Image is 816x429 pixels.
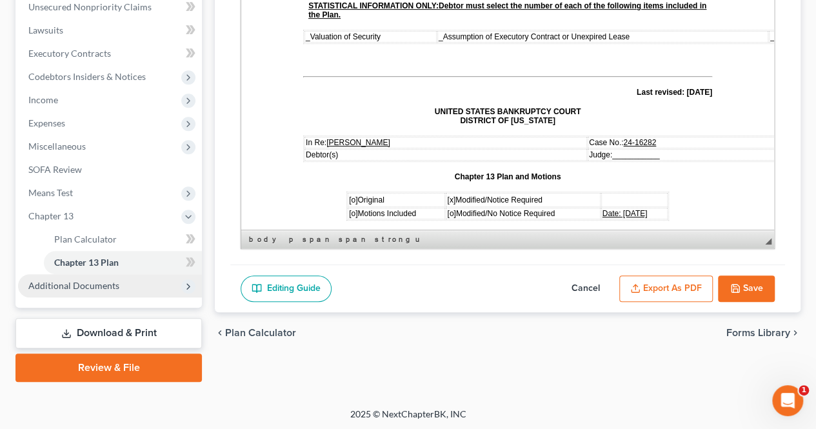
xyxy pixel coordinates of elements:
[361,270,406,279] span: Date: [DATE]
[619,275,713,303] button: Export as PDF
[54,234,117,244] span: Plan Calculator
[529,93,586,102] span: Lien Avoidance
[372,233,412,246] a: strong element
[726,328,801,338] button: Forms Library chevron_right
[108,270,175,279] span: Motions Included
[28,164,82,175] span: SOFA Review
[44,228,202,251] a: Plan Calculator
[28,94,58,105] span: Income
[395,148,471,157] strong: Last revised: [DATE]
[215,328,225,338] i: chevron_left
[371,211,418,220] span: ___________
[194,168,340,186] strong: UNITED STATES BANKRUPTCY COURT DISTRICT OF [US_STATE]
[18,158,202,181] a: SOFA Review
[336,233,371,246] a: span element
[241,275,332,303] a: Editing Guide
[718,275,775,303] button: Save
[108,270,116,279] span: [o]
[772,385,803,416] iframe: Intercom live chat
[15,318,202,348] a: Download & Print
[28,71,146,82] span: Codebtors Insiders & Notices
[206,256,214,265] span: [x]
[348,199,415,208] span: Case No.:
[28,1,152,12] span: Unsecured Nonpriority Claims
[28,280,119,291] span: Additional Documents
[108,256,143,265] span: Original
[557,275,614,303] button: Cancel
[108,256,116,265] span: [o]
[214,233,320,242] strong: Chapter 13 Plan and Motions
[206,270,214,279] span: [o]
[28,187,73,198] span: Means Test
[215,328,296,338] button: chevron_left Plan Calculator
[206,256,301,265] span: Modified/Notice Required
[765,238,771,244] span: Resize
[28,25,63,35] span: Lawsuits
[28,141,86,152] span: Miscellaneous
[790,328,801,338] i: chevron_right
[413,233,421,246] a: u element
[54,257,119,268] span: Chapter 13 Plan
[286,233,299,246] a: p element
[65,199,149,208] span: In Re:
[300,233,335,246] a: span element
[726,328,790,338] span: Forms Library
[246,233,285,246] a: body element
[382,199,415,208] u: 24-16282
[15,354,202,382] a: Review & File
[529,93,533,102] span: _
[18,19,202,42] a: Lawsuits
[65,211,97,220] span: Debtor(s)
[348,211,418,220] span: Judge:
[18,42,202,65] a: Executory Contracts
[28,210,74,221] span: Chapter 13
[206,270,313,279] span: Modified/No Notice Required
[28,48,111,59] span: Executory Contracts
[44,251,202,274] a: Chapter 13 Plan
[28,117,65,128] span: Expenses
[799,385,809,395] span: 1
[85,199,149,208] u: [PERSON_NAME]
[225,328,296,338] span: Plan Calculator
